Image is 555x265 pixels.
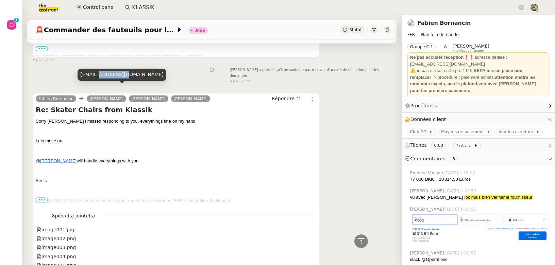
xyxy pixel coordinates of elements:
div: slack @Operations [410,256,550,263]
span: 🚨 [35,26,44,34]
span: Bests [36,178,47,183]
span: ce sont des fauteuils pour mon bureau règlement FFB refacturation Sodilandes . [77,198,235,203]
span: Moyens de paiement [441,128,486,135]
span: 🔐 [405,116,449,123]
span: Tâches [410,142,427,148]
div: image003.png [37,244,76,252]
span: KLASSIK ∙ Flagship Store ∙ ∙ DK-1260 [GEOGRAPHIC_DATA] K ROXY KLASSIK ∙ Warehouse ∙ ∙ [GEOGRAPHIC... [36,53,249,65]
a: @[PERSON_NAME] [36,158,77,163]
span: Plan à la demande [421,32,459,37]
h4: Re: Skater Chairs from Klassik [36,105,316,114]
strong: Ne pas accuser réception [410,55,464,60]
div: image002.png [37,235,76,243]
input: Rechercher [132,3,517,12]
div: ⚠️ne pas utiliser carte pro 1119, => procédure : paiement achats, [410,67,547,94]
span: will handle everythings with you [77,158,138,163]
span: 7 [456,143,459,148]
span: [PERSON_NAME] [410,250,445,256]
div: ⏲️Tâches 6:00 7actions [402,139,555,152]
div: 💬Commentaires 5 [402,152,555,165]
div: 77 000 DKK = 10 314,50 Euros [410,176,550,183]
span: [PERSON_NAME] [410,188,445,194]
span: Knowledge manager [453,49,484,53]
img: Image [36,37,152,45]
a: Fabien Bornancin [418,20,471,26]
div: ⚙️Procédures [402,99,555,112]
nz-tag: 5 [450,156,458,162]
div: image004.png [37,253,76,261]
span: [STREET_ADDRESS] [88,53,131,58]
nz-tag: 6:00 [431,142,446,149]
button: Control panel [72,3,119,12]
div: image001.jpg [37,226,74,234]
span: Données client [410,117,446,122]
span: ok mais bien vérifier le fournisseur [466,195,533,200]
span: [DATE] à 10:55 [445,206,477,212]
span: [PERSON_NAME] [453,43,489,49]
span: ••• [36,47,48,51]
small: actions [458,144,470,147]
span: FFB [407,32,415,37]
a: [PERSON_NAME] [171,96,211,102]
span: il y a 3 jours [33,57,53,63]
span: Voir le calendrier [499,128,536,135]
nz-badge-sup: 1 [14,18,19,22]
strong: attention mettre les montants exacts, pas le plafond,voir avec [PERSON_NAME] pour les premiers pa... [410,75,536,93]
div: 🔐Données client [402,113,555,126]
img: users%2FNsDxpgzytqOlIY2WSYlFcHtx26m1%2Favatar%2F8901.jpg [407,19,415,27]
img: uploads%2F1757494530745%2Fdad19514-2d25-4275-b330-fd45677b063e%2FCapture%20d%E2%80%99e%CC%81cran%... [410,212,550,245]
span: Procédures [410,103,437,108]
span: & [444,43,447,52]
span: 8 [47,212,100,220]
span: Statut [349,28,362,32]
strong: SEPA mis en place pour remplacer [410,68,524,80]
span: [DATE] à 10:53 [445,250,477,256]
span: Club G7 [410,128,429,135]
div: Sorry [PERSON_NAME] i missed responding to you, everythings fine on my hand [36,118,316,237]
span: [PERSON_NAME] a précisé qu'il ne souhaite pas recevoir d'accusé de réception pour les demandes. [230,67,391,78]
span: Répondre [272,95,295,102]
span: ••• [36,198,48,202]
nz-tag: Groupe C.1 [407,43,436,50]
a: @[PERSON_NAME] [36,198,77,203]
span: pièce(s) jointe(s) [55,213,95,219]
span: ⏲️ [405,142,484,148]
span: 💬 [405,156,460,161]
span: Commentaires [410,156,445,161]
button: Répondre [269,95,303,102]
span: [DATE] à 12:56 [445,188,477,194]
div: vu avec [PERSON_NAME] : [410,194,550,201]
a: [PERSON_NAME] [129,96,168,102]
p: 1 [15,18,18,24]
span: [DATE] à 16:07 [444,170,476,176]
span: Control panel [83,3,115,11]
span: Romane Vachon [410,170,444,176]
span: ⚙️ [405,102,440,110]
div: ❗❗adresse dédiée : [EMAIL_ADDRESS][DOMAIN_NAME] [410,54,547,67]
app-user-label: Knowledge manager [453,43,489,52]
a: [PERSON_NAME] [87,96,126,102]
div: [EMAIL_ADDRESS][DOMAIN_NAME] [78,69,166,81]
span: [PERSON_NAME] [410,206,445,212]
div: Lets move on . [36,138,316,144]
a: Fabien Bornancin [36,96,76,102]
img: 388bd129-7e3b-4cb1-84b4-92a3d763e9b7 [531,4,538,11]
div: Aide [195,29,205,33]
span: il y a 3 jours [230,78,251,84]
span: Commander des fauteuils pour le bureau [35,26,176,33]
